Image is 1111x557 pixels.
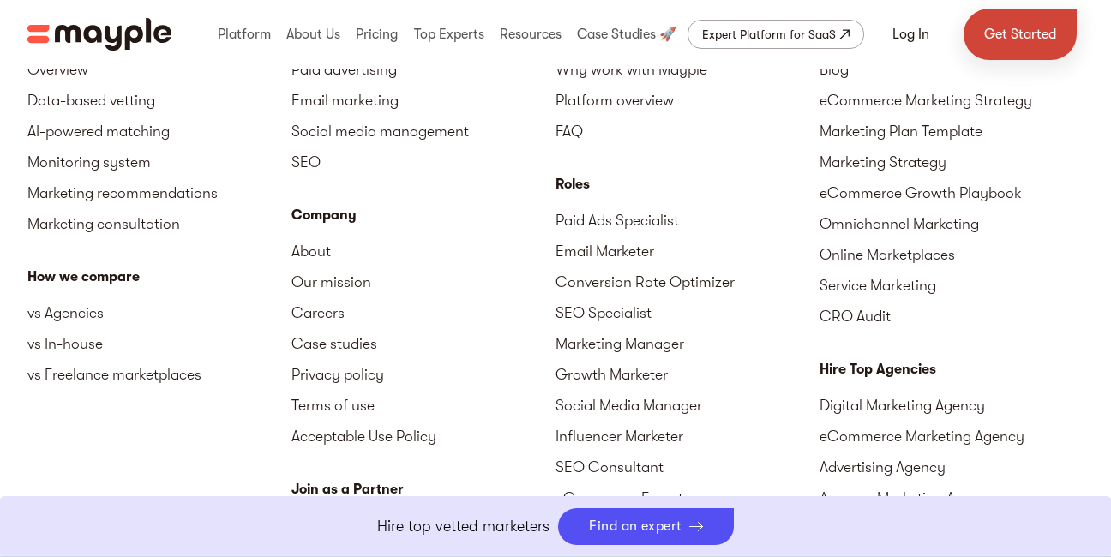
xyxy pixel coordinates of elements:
[555,116,820,147] a: FAQ
[555,85,820,116] a: Platform overview
[291,236,555,267] a: About
[291,421,555,452] a: Acceptable Use Policy
[555,421,820,452] a: Influencer Marketer
[820,177,1084,208] a: eCommerce Growth Playbook
[27,267,291,287] div: How we compare
[291,390,555,421] a: Terms of use
[820,147,1084,177] a: Marketing Strategy
[820,270,1084,301] a: Service Marketing
[27,297,291,328] a: vs Agencies
[27,359,291,390] a: vs Freelance marketplaces
[702,24,836,45] div: Expert Platform for SaaS
[820,85,1084,116] a: eCommerce Marketing Strategy
[27,116,291,147] a: AI-powered matching
[291,116,555,147] a: Social media management
[555,205,820,236] a: Paid Ads Specialist
[555,54,820,85] a: Why work with Mayple
[27,18,171,51] a: home
[555,452,820,482] a: SEO Consultant
[213,7,275,62] div: Platform
[555,267,820,297] a: Conversion Rate Optimizer
[820,482,1084,513] a: Amazon Marketing Agency
[27,85,291,116] a: Data-based vetting
[27,54,291,85] a: Overview
[27,18,171,51] img: Mayple logo
[291,54,555,85] a: Paid advertising
[820,54,1084,85] a: Blog
[410,7,489,62] div: Top Experts
[820,359,1084,380] div: Hire Top Agencies
[495,7,566,62] div: Resources
[291,85,555,116] a: Email marketing
[820,301,1084,332] a: CRO Audit
[555,297,820,328] a: SEO Specialist
[688,20,864,49] a: Expert Platform for SaaS
[27,208,291,239] a: Marketing consultation
[820,208,1084,239] a: Omnichannel Marketing
[820,116,1084,147] a: Marketing Plan Template
[291,205,555,225] div: Company
[291,359,555,390] a: Privacy policy
[291,479,555,500] div: Join as a Partner
[820,239,1084,270] a: Online Marketplaces
[555,328,820,359] a: Marketing Manager
[291,297,555,328] a: Careers
[282,7,345,62] div: About Us
[555,174,820,195] div: Roles
[820,390,1084,421] a: Digital Marketing Agency
[27,147,291,177] a: Monitoring system
[291,328,555,359] a: Case studies
[555,236,820,267] a: Email Marketer
[27,177,291,208] a: Marketing recommendations
[555,390,820,421] a: Social Media Manager
[291,267,555,297] a: Our mission
[872,14,950,55] a: Log In
[351,7,402,62] div: Pricing
[555,482,820,513] a: eCommerce Expert
[27,328,291,359] a: vs In-house
[964,9,1077,60] a: Get Started
[291,147,555,177] a: SEO
[555,359,820,390] a: Growth Marketer
[820,421,1084,452] a: eCommerce Marketing Agency
[820,452,1084,482] a: Advertising Agency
